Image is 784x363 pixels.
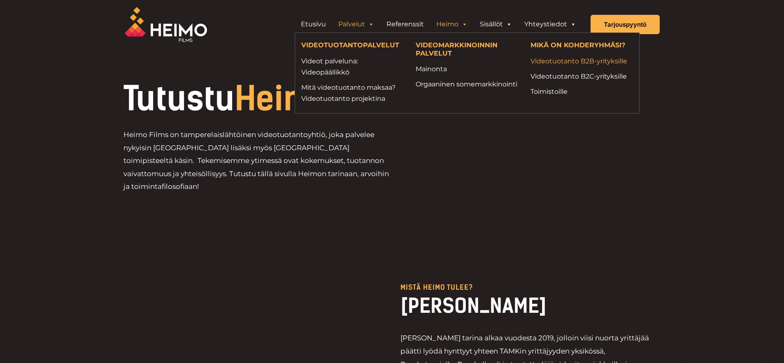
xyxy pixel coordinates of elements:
aside: Header Widget 1 [291,16,586,33]
h1: Tutustu [123,82,448,115]
a: Referenssit [380,16,430,33]
p: Mistä heimo tulee? [400,284,660,291]
h4: MIKÄ ON KOHDERYHMÄSI? [530,41,633,51]
a: Heimo [430,16,474,33]
h2: [PERSON_NAME] [400,293,660,319]
span: Heimoon [235,79,370,119]
a: Mitä videotuotanto maksaa?Videotuotanto projektina [301,82,404,104]
a: Videot palveluna: Videopäällikkö [301,56,404,78]
a: Tarjouspyyntö [591,15,660,34]
a: Sisällöt [474,16,518,33]
a: Yhteystiedot [518,16,582,33]
a: Mainonta [416,63,518,74]
a: Palvelut [332,16,380,33]
h4: VIDEOTUOTANTOPALVELUT [301,41,404,51]
a: Toimistoille [530,86,633,97]
a: Videotuotanto B2B-yrityksille [530,56,633,67]
p: Heimo Films on tamperelaislähtöinen videotuotantoyhtiö, joka palvelee nykyisin [GEOGRAPHIC_DATA] ... [123,128,392,193]
a: Etusivu [295,16,332,33]
h4: VIDEOMARKKINOINNIN PALVELUT [416,41,518,59]
a: Orgaaninen somemarkkinointi [416,79,518,90]
a: Videotuotanto B2C-yrityksille [530,71,633,82]
img: Heimo Filmsin logo [125,7,207,42]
